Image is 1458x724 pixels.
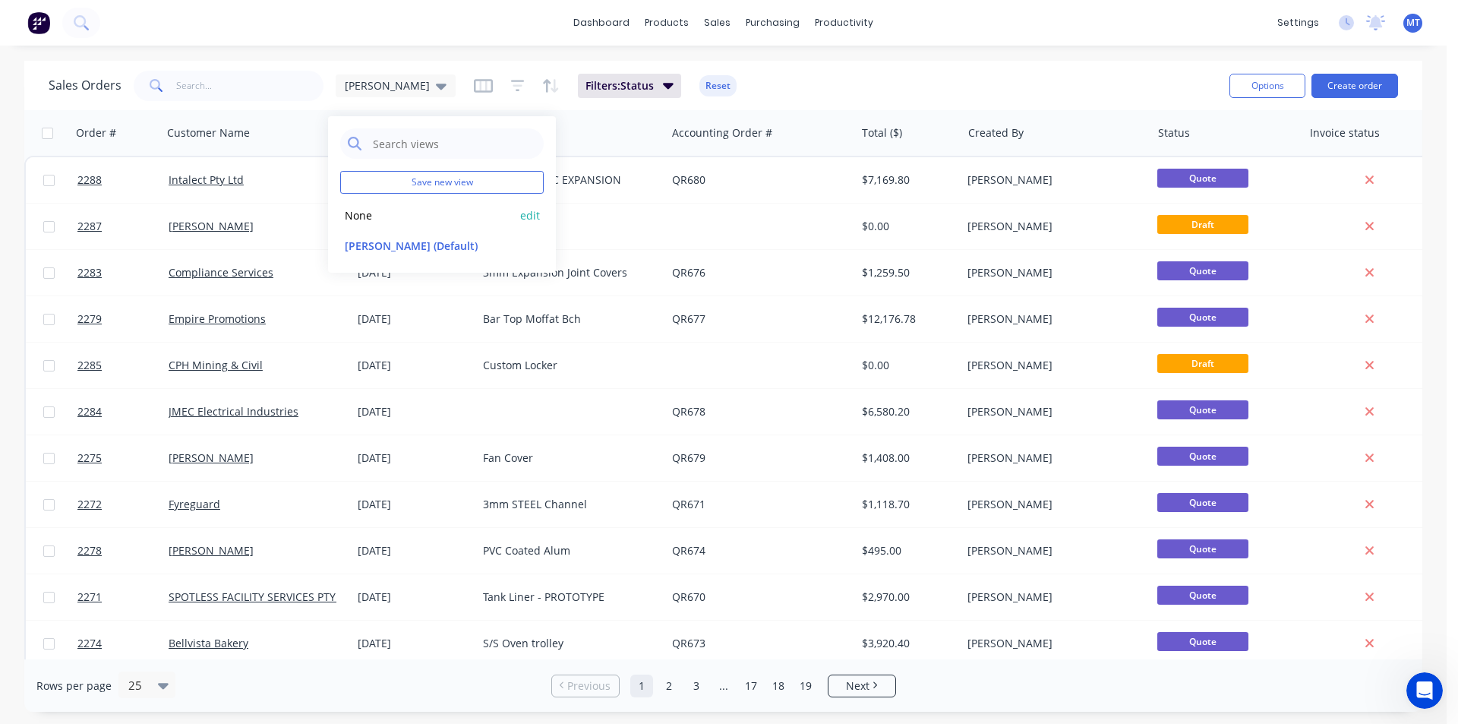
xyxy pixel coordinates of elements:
[169,590,361,604] a: SPOTLESS FACILITY SERVICES PTY. LTD
[545,675,902,697] ul: Pagination
[77,250,169,296] a: 2283
[1158,125,1190,141] div: Status
[967,265,1136,280] div: [PERSON_NAME]
[672,172,705,187] a: QR680
[169,543,254,558] a: [PERSON_NAME]
[862,311,951,327] div: $12,176.78
[169,219,254,233] a: [PERSON_NAME]
[637,11,696,34] div: products
[77,172,102,188] span: 2288
[169,358,263,372] a: CPH Mining & Civil
[483,451,652,466] div: Fan Cover
[862,219,951,234] div: $0.00
[699,75,737,96] button: Reset
[1157,261,1248,280] span: Quote
[862,590,951,605] div: $2,970.00
[740,675,762,697] a: Page 17
[340,207,513,224] button: None
[169,636,248,650] a: Bellvista Bakery
[169,404,298,419] a: JMEC Electrical Industries
[862,404,951,419] div: $6,580.20
[76,125,116,141] div: Order #
[862,358,951,373] div: $0.00
[862,636,951,651] div: $3,920.40
[483,265,652,280] div: 3mm Expansion Joint Covers
[77,311,102,327] span: 2279
[358,497,471,512] div: [DATE]
[77,265,102,280] span: 2283
[77,343,169,388] a: 2285
[169,172,244,187] a: Intalect Pty Ltd
[358,636,471,651] div: [DATE]
[846,678,869,694] span: Next
[483,543,652,558] div: PVC Coated Alum
[967,451,1136,466] div: [PERSON_NAME]
[967,636,1136,651] div: [PERSON_NAME]
[77,219,102,234] span: 2287
[1157,539,1248,558] span: Quote
[77,435,169,481] a: 2275
[967,404,1136,419] div: [PERSON_NAME]
[345,77,430,93] span: [PERSON_NAME]
[176,71,324,101] input: Search...
[630,675,653,697] a: Page 1 is your current page
[358,543,471,558] div: [DATE]
[672,590,705,604] a: QR670
[1406,16,1420,30] span: MT
[169,311,266,326] a: Empire Promotions
[340,171,544,194] button: Save new view
[767,675,790,697] a: Page 18
[77,451,102,466] span: 2275
[968,125,1024,141] div: Created By
[340,237,513,255] button: [PERSON_NAME] (Default)
[672,543,705,558] a: QR674
[77,296,169,342] a: 2279
[1157,632,1248,651] span: Quote
[967,311,1136,327] div: [PERSON_NAME]
[77,497,102,512] span: 2272
[1157,354,1248,373] span: Draft
[483,172,652,188] div: RBH - CARDIAC EXPANSION
[27,11,50,34] img: Factory
[672,497,705,511] a: QR671
[658,675,680,697] a: Page 2
[1157,400,1248,419] span: Quote
[712,675,735,697] a: Jump forward
[77,621,169,666] a: 2274
[862,497,951,512] div: $1,118.70
[567,678,611,694] span: Previous
[483,497,652,512] div: 3mm STEEL Channel
[585,78,654,93] span: Filters: Status
[1406,672,1443,709] iframe: Intercom live chat
[358,358,471,373] div: [DATE]
[358,404,471,419] div: [DATE]
[1157,493,1248,512] span: Quote
[1310,125,1380,141] div: Invoice status
[167,125,250,141] div: Customer Name
[1229,74,1305,98] button: Options
[77,358,102,373] span: 2285
[1157,215,1248,234] span: Draft
[169,265,273,280] a: Compliance Services
[828,678,895,694] a: Next page
[520,207,540,223] button: edit
[862,125,902,141] div: Total ($)
[967,590,1136,605] div: [PERSON_NAME]
[358,590,471,605] div: [DATE]
[862,451,951,466] div: $1,408.00
[578,74,681,98] button: Filters:Status
[552,678,619,694] a: Previous page
[77,636,102,651] span: 2274
[169,451,254,465] a: [PERSON_NAME]
[672,125,772,141] div: Accounting Order #
[77,482,169,527] a: 2272
[77,389,169,435] a: 2284
[77,543,102,558] span: 2278
[967,172,1136,188] div: [PERSON_NAME]
[685,675,708,697] a: Page 3
[672,636,705,650] a: QR673
[358,451,471,466] div: [DATE]
[862,265,951,280] div: $1,259.50
[49,78,121,93] h1: Sales Orders
[672,451,705,465] a: QR679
